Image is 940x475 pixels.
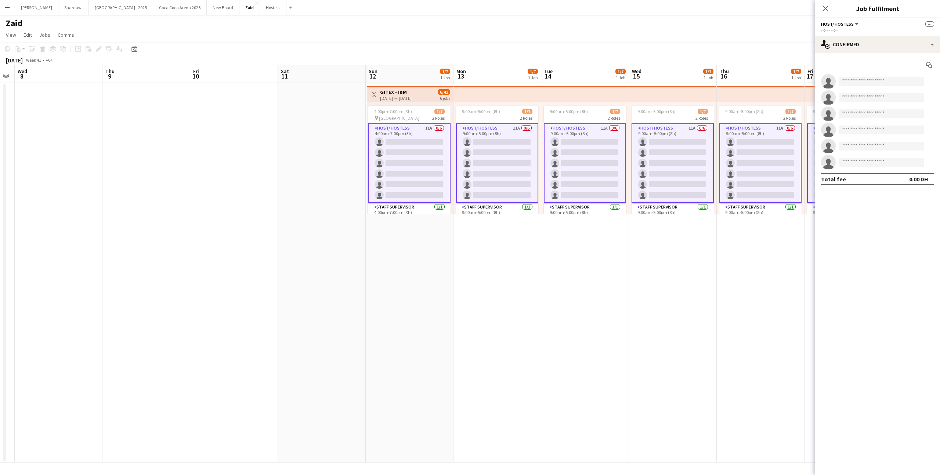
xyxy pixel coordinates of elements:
[544,203,626,228] app-card-role: Staff Supervisor1/19:00am-5:00pm (8h)
[280,72,289,80] span: 11
[456,123,538,203] app-card-role: Host/ Hostess11A0/69:00am-5:00pm (8h)
[380,89,412,95] h3: GITEX - IBM
[807,203,889,228] app-card-role: Staff Supervisor1/19:00am-5:00pm (8h)
[379,115,419,121] span: [GEOGRAPHIC_DATA]
[368,106,451,214] app-job-card: 4:00pm-7:00pm (3h)1/7 [GEOGRAPHIC_DATA]2 RolesHost/ Hostess11A0/64:00pm-7:00pm (3h) Staff Supervi...
[368,72,377,80] span: 12
[719,123,802,203] app-card-role: Host/ Hostess11A0/69:00am-5:00pm (8h)
[281,68,289,75] span: Sat
[783,115,796,121] span: 2 Roles
[368,203,451,228] app-card-role: Staff Supervisor1/14:00pm-7:00pm (3h)
[39,32,50,38] span: Jobs
[6,18,23,29] h1: Zaid
[785,109,796,114] span: 1/7
[15,0,58,15] button: [PERSON_NAME]
[21,30,35,40] a: Edit
[807,123,889,203] app-card-role: Host/ Hostess11A0/69:00am-5:00pm (8h)
[616,75,625,80] div: 1 Job
[46,57,53,63] div: +04
[791,75,801,80] div: 1 Job
[719,72,729,80] span: 16
[239,0,260,15] button: Zaid
[455,72,466,80] span: 13
[725,109,763,114] span: 9:00am-5:00pm (8h)
[368,123,451,203] app-card-role: Host/ Hostess11A0/64:00pm-7:00pm (3h)
[806,72,813,80] span: 17
[813,109,851,114] span: 9:00am-5:00pm (8h)
[55,30,77,40] a: Comms
[703,69,713,74] span: 1/7
[104,72,115,80] span: 9
[520,115,532,121] span: 2 Roles
[544,106,626,214] app-job-card: 9:00am-5:00pm (8h)1/72 RolesHost/ Hostess11A0/69:00am-5:00pm (8h) Staff Supervisor1/19:00am-5:00p...
[543,72,553,80] span: 14
[522,109,532,114] span: 1/7
[105,68,115,75] span: Thu
[608,115,620,121] span: 2 Roles
[610,109,620,114] span: 1/7
[637,109,676,114] span: 9:00am-5:00pm (8h)
[192,72,199,80] span: 10
[632,68,641,75] span: Wed
[698,109,708,114] span: 1/7
[3,30,19,40] a: View
[615,69,626,74] span: 1/7
[23,32,32,38] span: Edit
[438,89,450,95] span: 6/42
[207,0,239,15] button: New Board
[528,75,538,80] div: 1 Job
[58,32,74,38] span: Comms
[528,69,538,74] span: 1/7
[632,106,714,214] app-job-card: 9:00am-5:00pm (8h)1/72 RolesHost/ Hostess11A0/69:00am-5:00pm (8h) Staff Supervisor1/19:00am-5:00p...
[434,109,445,114] span: 1/7
[807,106,889,214] app-job-card: 9:00am-5:00pm (8h)1/72 RolesHost/ Hostess11A0/69:00am-5:00pm (8h) Staff Supervisor1/19:00am-5:00p...
[909,175,928,183] div: 0.00 DH
[925,21,934,27] span: --
[632,203,714,228] app-card-role: Staff Supervisor1/19:00am-5:00pm (8h)
[791,69,801,74] span: 1/7
[456,68,466,75] span: Mon
[807,68,813,75] span: Fri
[369,68,377,75] span: Sun
[24,57,43,63] span: Week 41
[544,68,553,75] span: Tue
[815,4,940,13] h3: Job Fulfilment
[720,68,729,75] span: Thu
[18,68,27,75] span: Wed
[58,0,89,15] button: Sharqawi
[704,75,713,80] div: 1 Job
[6,32,16,38] span: View
[17,72,27,80] span: 8
[632,123,714,203] app-card-role: Host/ Hostess11A0/69:00am-5:00pm (8h)
[36,30,53,40] a: Jobs
[153,0,207,15] button: Coca Coca Arena 2025
[456,106,538,214] app-job-card: 9:00am-5:00pm (8h)1/72 RolesHost/ Hostess11A0/69:00am-5:00pm (8h) Staff Supervisor1/19:00am-5:00p...
[695,115,708,121] span: 2 Roles
[719,106,802,214] app-job-card: 9:00am-5:00pm (8h)1/72 RolesHost/ Hostess11A0/69:00am-5:00pm (8h) Staff Supervisor1/19:00am-5:00p...
[821,27,934,33] div: --:-- - --:--
[440,75,450,80] div: 1 Job
[631,72,641,80] span: 15
[440,95,450,101] div: 6 jobs
[550,109,588,114] span: 9:00am-5:00pm (8h)
[440,69,450,74] span: 1/7
[432,115,445,121] span: 2 Roles
[456,203,538,228] app-card-role: Staff Supervisor1/19:00am-5:00pm (8h)
[821,21,860,27] button: Host/ Hostess
[89,0,153,15] button: [GEOGRAPHIC_DATA] - 2025
[719,203,802,228] app-card-role: Staff Supervisor1/19:00am-5:00pm (8h)
[193,68,199,75] span: Fri
[462,109,500,114] span: 9:00am-5:00pm (8h)
[380,95,412,101] div: [DATE] → [DATE]
[815,36,940,53] div: Confirmed
[544,123,626,203] app-card-role: Host/ Hostess11A0/69:00am-5:00pm (8h)
[6,57,23,64] div: [DATE]
[821,175,846,183] div: Total fee
[260,0,286,15] button: Hostess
